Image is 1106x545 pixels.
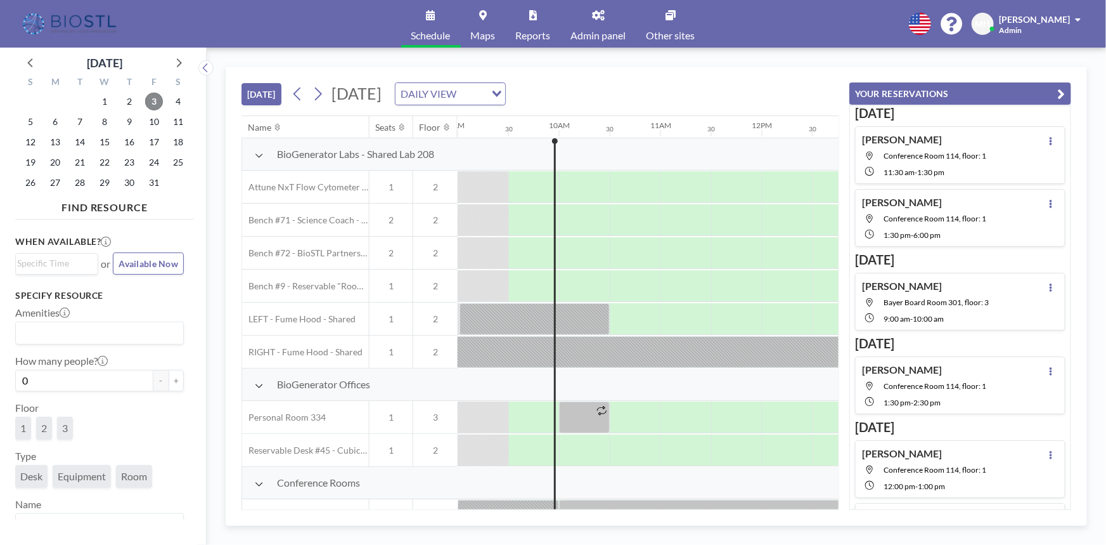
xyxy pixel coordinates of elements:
span: Friday, October 31, 2025 [145,174,163,192]
span: 1 [370,181,413,193]
span: Schedule [411,30,451,41]
img: organization-logo [20,11,121,37]
span: Other sites [646,30,695,41]
div: 12PM [752,121,773,130]
span: Friday, October 24, 2025 [145,154,163,171]
span: Sunday, October 12, 2025 [22,133,39,151]
h4: [PERSON_NAME] [862,196,942,209]
span: Bench #72 - BioSTL Partnerships & Apprenticeships Bench [242,247,369,259]
span: Saturday, October 4, 2025 [170,93,188,110]
span: Conference Room 114, floor: 1 [884,381,986,391]
label: Type [15,450,36,463]
h3: Specify resource [15,290,184,301]
span: Thursday, October 9, 2025 [120,113,138,131]
span: Friday, October 17, 2025 [145,133,163,151]
span: - [910,314,913,324]
span: - [911,398,913,407]
span: 2 [413,313,458,325]
span: Attune NxT Flow Cytometer - Bench #25 [242,181,369,193]
span: 2:30 PM [913,398,941,407]
span: Conference Rooms [277,476,360,489]
span: Available Now [119,258,178,269]
label: How many people? [15,355,108,367]
div: S [166,75,191,91]
h4: FIND RESOURCE [15,196,194,214]
span: Reports [516,30,551,41]
input: Search for option [17,325,176,341]
h3: [DATE] [855,252,1065,268]
span: Thursday, October 2, 2025 [120,93,138,110]
h3: [DATE] [855,105,1065,121]
span: BioGenerator Offices [277,378,370,391]
span: Monday, October 6, 2025 [46,113,64,131]
span: 9:00 AM [884,314,910,324]
span: Bayer Board Room 301, floor: 3 [884,298,989,307]
div: [DATE] [87,54,122,72]
span: 1 [370,346,413,358]
span: Conference Room 114, floor: 1 [884,214,986,223]
span: 2 [41,422,47,434]
span: Monday, October 13, 2025 [46,133,64,151]
span: Wednesday, October 8, 2025 [96,113,113,131]
span: 1:00 PM [918,482,945,491]
span: Monday, October 27, 2025 [46,174,64,192]
button: [DATE] [241,83,281,105]
span: Admin panel [571,30,626,41]
span: Tuesday, October 21, 2025 [71,154,89,171]
span: 1:30 PM [917,167,944,177]
div: Search for option [16,322,183,344]
button: Available Now [113,253,184,275]
span: Admin [999,25,1022,35]
div: W [93,75,117,91]
span: 2 [413,214,458,226]
span: 2 [413,445,458,456]
span: 3 [62,422,68,434]
span: 1 [370,313,413,325]
h4: [PERSON_NAME] [862,133,942,146]
span: Personal Room 334 [242,412,326,423]
div: T [117,75,141,91]
span: 2 [413,346,458,358]
span: Wednesday, October 22, 2025 [96,154,113,171]
span: Bench #9 - Reservable "RoomZilla" Bench [242,280,369,292]
div: Search for option [395,83,505,105]
label: Floor [15,402,39,414]
span: Conference Room 114, floor: 1 [884,151,986,161]
span: Wednesday, October 1, 2025 [96,93,113,110]
div: 30 [607,125,614,133]
span: 2 [413,247,458,259]
span: 6:00 PM [913,230,941,240]
span: Maps [471,30,496,41]
span: [PERSON_NAME] [999,14,1070,25]
div: 10AM [550,121,570,130]
span: Monday, October 20, 2025 [46,154,64,171]
span: LEFT - Fume Hood - Shared [242,313,356,325]
span: Sunday, October 19, 2025 [22,154,39,171]
span: 3 [413,412,458,423]
div: Search for option [16,254,98,273]
span: 1:30 PM [884,398,911,407]
span: BioGenerator Labs - Shared Lab 208 [277,148,434,161]
span: Wednesday, October 29, 2025 [96,174,113,192]
span: - [915,482,918,491]
button: - [153,370,169,391]
button: YOUR RESERVATIONS [849,82,1071,105]
span: Thursday, October 23, 2025 [120,154,138,171]
span: DAILY VIEW [398,86,459,102]
span: - [915,167,917,177]
label: Amenities [15,306,70,319]
span: Equipment [58,470,106,482]
div: 30 [809,125,817,133]
span: Desk [20,470,42,482]
span: Saturday, October 25, 2025 [170,154,188,171]
span: 1 [370,412,413,423]
span: Reservable Desk #45 - Cubicle Area (Office 206) [242,445,369,456]
span: 2 [370,247,413,259]
h4: [PERSON_NAME] [862,280,942,292]
div: Seats [376,122,396,133]
div: T [68,75,93,91]
span: 1:30 PM [884,230,911,240]
div: 30 [708,125,716,133]
span: or [101,258,110,270]
span: Saturday, October 18, 2025 [170,133,188,151]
